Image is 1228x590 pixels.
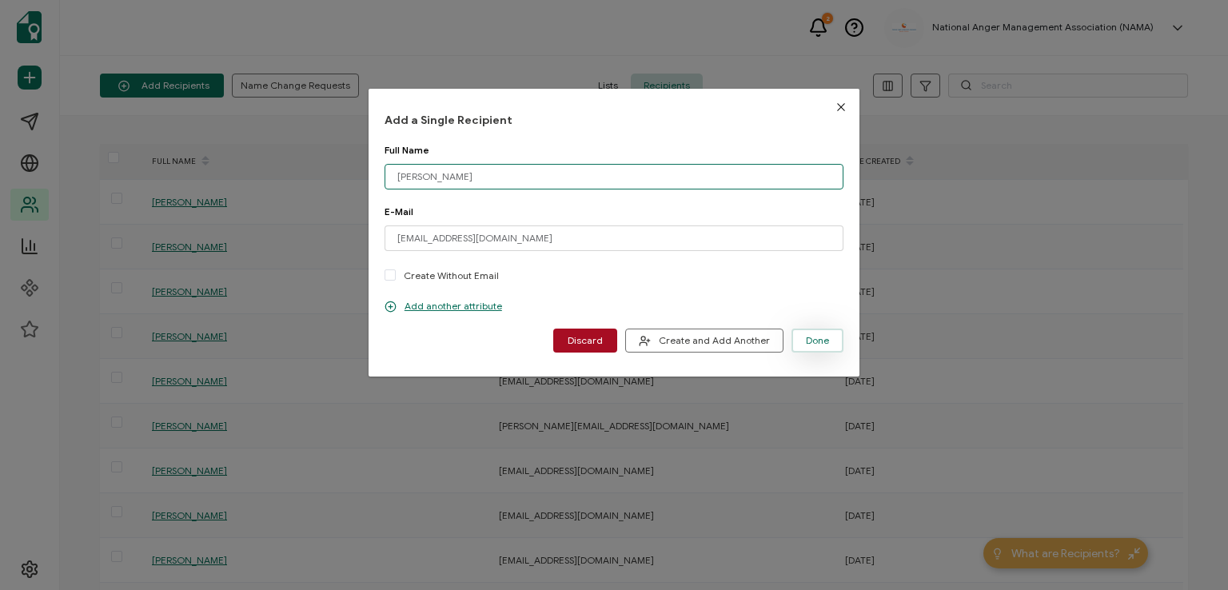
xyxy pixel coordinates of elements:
[385,300,502,313] p: Add another attribute
[385,113,843,128] h1: Add a Single Recipient
[625,329,783,353] button: Create and Add Another
[385,205,413,217] span: E-Mail
[568,336,603,345] span: Discard
[639,335,770,347] span: Create and Add Another
[404,268,499,283] p: Create Without Email
[1148,513,1228,590] iframe: Chat Widget
[385,164,843,189] input: Jane Doe
[791,329,843,353] button: Done
[369,89,859,377] div: dialog
[385,144,429,156] span: Full Name
[385,225,843,251] input: someone@example.com
[823,89,859,126] button: Close
[806,336,829,345] span: Done
[553,329,617,353] button: Discard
